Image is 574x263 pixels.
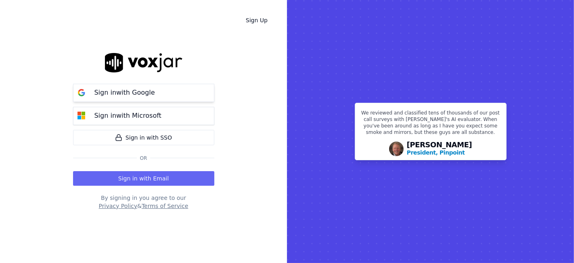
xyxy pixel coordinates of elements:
[239,13,274,28] a: Sign Up
[99,202,137,210] button: Privacy Policy
[73,130,214,145] a: Sign in with SSO
[407,148,465,157] p: President, Pinpoint
[73,85,90,101] img: google Sign in button
[389,142,404,156] img: Avatar
[73,107,214,125] button: Sign inwith Microsoft
[94,88,155,98] p: Sign in with Google
[73,108,90,124] img: microsoft Sign in button
[73,84,214,102] button: Sign inwith Google
[407,141,472,157] div: [PERSON_NAME]
[137,155,151,161] span: Or
[73,171,214,186] button: Sign in with Email
[73,194,214,210] div: By signing in you agree to our &
[360,110,501,139] p: We reviewed and classified tens of thousands of our post call surveys with [PERSON_NAME]'s AI eva...
[142,202,188,210] button: Terms of Service
[105,53,182,72] img: logo
[94,111,161,121] p: Sign in with Microsoft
